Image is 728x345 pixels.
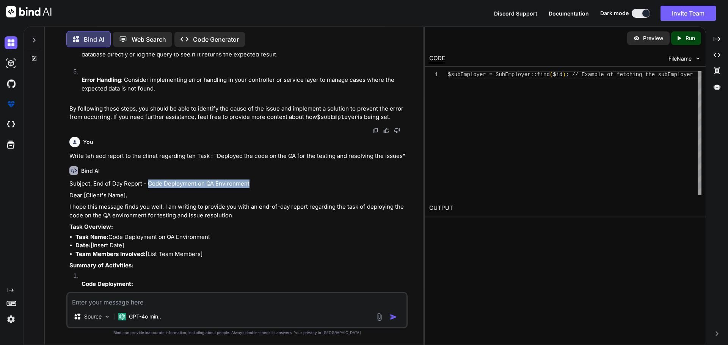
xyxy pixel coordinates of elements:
[429,71,438,78] div: 1
[633,35,640,42] img: preview
[549,9,589,17] button: Documentation
[425,199,706,217] h2: OUTPUT
[394,128,400,134] img: dislike
[566,72,693,78] span: ; // Example of fetching the subEmployer
[494,10,537,17] span: Discord Support
[75,250,146,258] strong: Team Members Involved:
[5,313,17,326] img: settings
[5,77,17,90] img: githubDark
[643,34,664,42] p: Preview
[6,6,52,17] img: Bind AI
[66,330,408,336] p: Bind can provide inaccurate information, including about people. Always double-check its answers....
[83,138,93,146] h6: You
[69,105,406,122] p: By following these steps, you should be able to identify the cause of the issue and implement a s...
[549,10,589,17] span: Documentation
[317,113,358,121] code: $subEmployer
[429,54,445,63] div: CODE
[82,76,121,83] strong: Error Handling
[390,313,397,321] img: icon
[383,128,389,134] img: like
[69,191,406,200] p: Dear [Client's Name],
[69,180,406,188] p: Subject: End of Day Report - Code Deployment on QA Environment
[193,35,239,44] p: Code Generator
[104,314,110,320] img: Pick Models
[553,72,562,78] span: $id
[69,203,406,220] p: I hope this message finds you well. I am writing to provide you with an end-of-day report regardi...
[69,223,113,230] strong: Task Overview:
[600,9,629,17] span: Dark mode
[132,35,166,44] p: Web Search
[661,6,716,21] button: Invite Team
[82,76,406,93] p: : Consider implementing error handling in your controller or service layer to manage cases where ...
[75,233,108,240] strong: Task Name:
[84,313,102,320] p: Source
[562,72,565,78] span: )
[549,72,552,78] span: (
[5,57,17,70] img: darkAi-studio
[373,128,379,134] img: copy
[686,34,695,42] p: Run
[81,167,100,175] h6: Bind AI
[75,233,406,242] li: Code Deployment on QA Environment
[75,241,406,250] li: [Insert Date]
[448,72,550,78] span: $subEmployer = SubEmployer::find
[5,98,17,111] img: premium
[75,250,406,259] li: [List Team Members]
[69,262,133,269] strong: Summary of Activities:
[5,118,17,131] img: cloudideIcon
[695,55,701,62] img: chevron down
[129,313,161,320] p: GPT-4o min..
[375,312,384,321] img: attachment
[118,313,126,320] img: GPT-4o mini
[69,152,406,161] p: Write teh eod report to the clinet regarding teh Task : "Deployed the code on the QA for the test...
[75,242,91,249] strong: Date:
[668,55,692,62] span: FileName
[84,35,104,44] p: Bind AI
[5,36,17,49] img: darkChat
[82,280,133,287] strong: Code Deployment:
[494,9,537,17] button: Discord Support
